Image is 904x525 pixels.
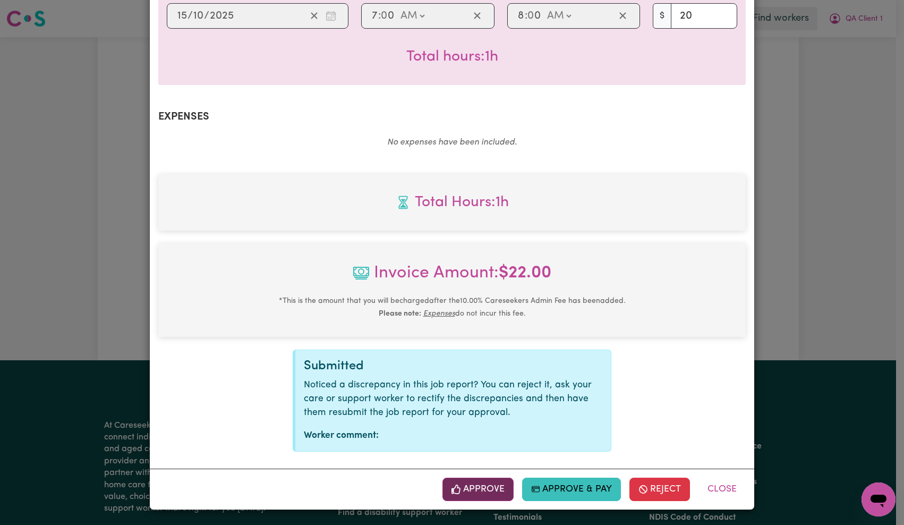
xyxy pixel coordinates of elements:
[204,10,209,22] span: /
[378,10,381,22] span: :
[499,265,551,282] b: $ 22.00
[528,8,542,24] input: --
[423,310,455,318] u: Expenses
[381,11,387,21] span: 0
[629,478,690,501] button: Reject
[371,8,378,24] input: --
[187,10,193,22] span: /
[167,260,737,294] span: Invoice Amount:
[379,310,421,318] b: Please note:
[304,431,379,440] strong: Worker comment:
[442,478,514,501] button: Approve
[653,3,671,29] span: $
[304,360,364,372] span: Submitted
[862,482,896,516] iframe: Button to launch messaging window
[387,138,517,147] em: No expenses have been included.
[381,8,395,24] input: --
[177,8,187,24] input: --
[304,378,602,420] p: Noticed a discrepancy in this job report? You can reject it, ask your care or support worker to r...
[209,8,234,24] input: ----
[522,478,621,501] button: Approve & Pay
[322,8,339,24] button: Enter the date of care work
[193,8,204,24] input: --
[525,10,527,22] span: :
[698,478,746,501] button: Close
[517,8,525,24] input: --
[158,111,746,123] h2: Expenses
[406,49,498,64] span: Total hours worked: 1 hour
[306,8,322,24] button: Clear date
[279,297,626,318] small: This is the amount that you will be charged after the 10.00 % Careseekers Admin Fee has been adde...
[527,11,534,21] span: 0
[167,191,737,214] span: Total hours worked: 1 hour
